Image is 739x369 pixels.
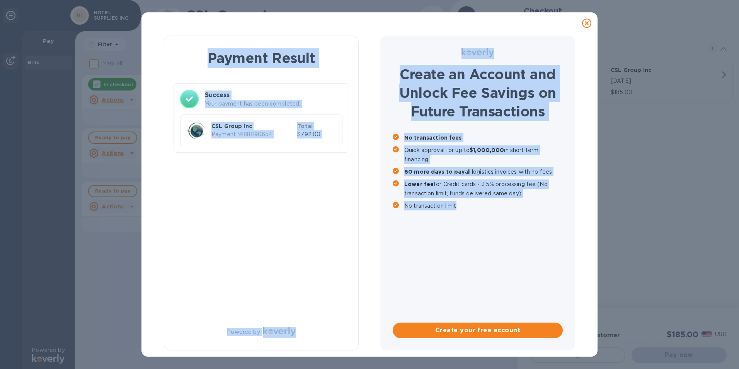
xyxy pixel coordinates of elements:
[404,167,563,176] p: all logistics invoices with no fees
[205,100,342,108] p: Your payment has been completed.
[470,147,504,153] b: $1,000,000
[297,123,313,129] b: Total
[297,130,336,138] p: $792.00
[263,327,296,336] img: Logo
[461,48,494,57] img: Logo
[205,91,342,100] h3: Success
[177,48,346,68] h1: Payment Result
[404,145,563,164] p: Quick approval for up to in short term financing
[404,181,434,187] b: Lower fee
[404,179,563,198] p: for Credit cards - 3.5% processing fee (No transaction limit, funds delivered same day)
[211,130,294,138] p: Payment № 88890654
[399,326,557,335] span: Create your free account
[404,135,462,141] b: No transaction fees
[211,122,294,130] p: CSL Group Inc
[393,65,563,121] h1: Create an Account and Unlock Fee Savings on Future Transactions
[404,201,563,210] p: No transaction limit
[227,328,260,336] p: Powered by
[404,169,465,175] b: 60 more days to pay
[393,323,563,338] button: Create your free account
